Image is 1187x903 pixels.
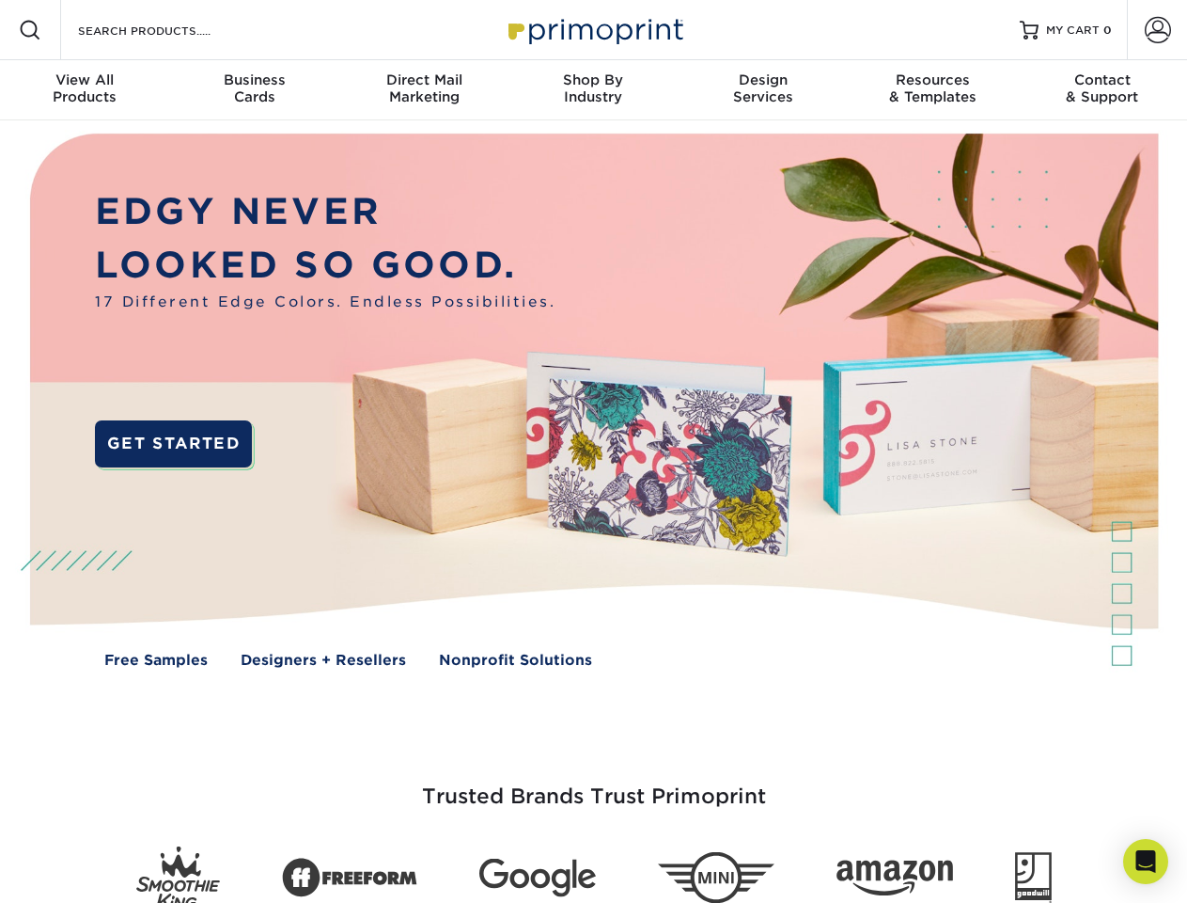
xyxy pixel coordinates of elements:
a: BusinessCards [169,60,338,120]
a: Free Samples [104,650,208,672]
span: MY CART [1046,23,1100,39]
div: Open Intercom Messenger [1123,839,1168,884]
p: EDGY NEVER [95,185,555,239]
img: Google [479,859,596,897]
div: Industry [508,71,678,105]
a: GET STARTED [95,420,252,467]
span: 17 Different Edge Colors. Endless Possibilities. [95,292,555,313]
div: Marketing [339,71,508,105]
h3: Trusted Brands Trust Primoprint [44,739,1144,832]
img: Amazon [836,861,953,896]
span: Business [169,71,338,88]
a: Designers + Resellers [241,650,406,672]
span: Contact [1018,71,1187,88]
a: Contact& Support [1018,60,1187,120]
a: Shop ByIndustry [508,60,678,120]
span: Design [679,71,848,88]
input: SEARCH PRODUCTS..... [76,19,259,41]
a: Nonprofit Solutions [439,650,592,672]
div: & Support [1018,71,1187,105]
a: DesignServices [679,60,848,120]
span: Resources [848,71,1017,88]
a: Direct MailMarketing [339,60,508,120]
p: LOOKED SO GOOD. [95,239,555,293]
a: Resources& Templates [848,60,1017,120]
img: Primoprint [500,9,688,50]
div: & Templates [848,71,1017,105]
span: Shop By [508,71,678,88]
span: 0 [1103,24,1112,37]
div: Cards [169,71,338,105]
span: Direct Mail [339,71,508,88]
div: Services [679,71,848,105]
iframe: Google Customer Reviews [5,846,160,896]
img: Goodwill [1015,852,1052,903]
